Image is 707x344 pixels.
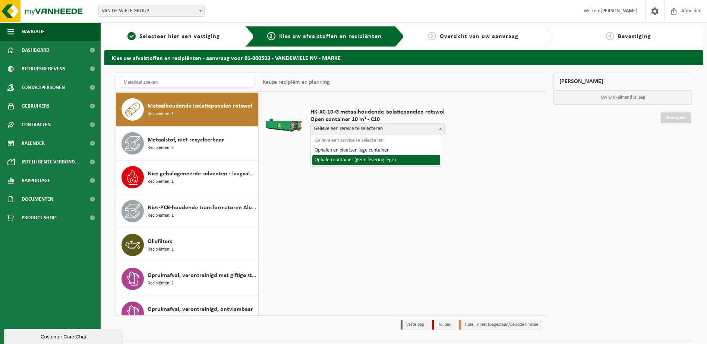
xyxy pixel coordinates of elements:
a: Doorgaan [661,112,691,123]
span: Opruimafval, verontreinigd met giftige stoffen, verpakt in vaten [148,271,256,280]
li: Vaste dag [401,320,428,330]
h2: Kies uw afvalstoffen en recipiënten - aanvraag voor 01-000593 - VANDEWIELE NV - MARKE [104,50,703,65]
iframe: chat widget [4,328,124,344]
button: Opruimafval, verontreinigd met giftige stoffen, verpakt in vaten Recipiënten: 1 [116,262,259,296]
span: Opruimafval, verontreinigd, ontvlambaar [148,305,253,314]
span: Bevestiging [618,34,651,39]
span: Dashboard [22,41,50,60]
button: Metaalhoudende isolatiepanelen rotswol Recipiënten: 1 [116,93,259,127]
span: Kalender [22,134,45,153]
li: Ophalen container (geen levering lege) [312,155,440,165]
div: [PERSON_NAME] [553,73,692,90]
span: Contracten [22,115,51,134]
strong: [PERSON_NAME] [600,8,638,14]
button: Niet-PCB-houdende transformatoren Alu/Cu wikkelingen Recipiënten: 1 [116,194,259,228]
span: Overzicht van uw aanvraag [440,34,518,39]
span: 3 [428,32,436,40]
span: VAN DE WIELE GROUP [99,6,204,16]
span: Recipiënten: 1 [148,212,174,219]
input: Materiaal zoeken [120,77,255,88]
span: Navigatie [22,22,45,41]
span: Kies uw afvalstoffen en recipiënten [279,34,382,39]
div: Keuze recipiënt en planning [259,73,334,92]
span: Recipiënten: 3 [148,144,174,152]
button: Metaalstof, niet recycleerbaar Recipiënten: 3 [116,127,259,160]
span: Contactpersonen [22,78,65,97]
button: Oliefilters Recipiënten: 1 [116,228,259,262]
span: Gelieve een service te selecteren [310,123,445,134]
span: Documenten [22,190,53,208]
li: Tijdelijk niet toegestaan/période limitée [459,320,542,330]
span: Metaalstof, niet recycleerbaar [148,136,224,144]
span: Bedrijfsgegevens [22,60,65,78]
span: Niet gehalogeneerde solventen - laagcalorisch in 200lt-vat [148,169,256,178]
span: Metaalhoudende isolatiepanelen rotswol [148,102,252,111]
span: HK-XC-10-G metaalhoudende isolatiepanelen rotswol [310,108,445,116]
span: Oliefilters [148,237,172,246]
span: Niet-PCB-houdende transformatoren Alu/Cu wikkelingen [148,203,256,212]
button: Opruimafval, verontreinigd, ontvlambaar Recipiënten: 1 [116,296,259,330]
span: 4 [606,32,614,40]
span: Recipiënten: 1 [148,111,174,118]
button: Niet gehalogeneerde solventen - laagcalorisch in 200lt-vat Recipiënten: 1 [116,160,259,194]
span: VAN DE WIELE GROUP [98,6,205,17]
li: Holiday [432,320,455,330]
span: Open container 10 m³ - C10 [310,116,445,123]
span: Selecteer hier een vestiging [139,34,220,39]
span: Gebruikers [22,97,50,115]
li: Gelieve een service te selecteren [312,136,440,146]
span: Product Shop [22,208,56,227]
span: 2 [267,32,275,40]
span: 1 [127,32,136,40]
span: Recipiënten: 1 [148,280,174,287]
li: Ophalen en plaatsen lege container [312,146,440,155]
span: Rapportage [22,171,50,190]
span: Recipiënten: 1 [148,246,174,253]
span: Intelligente verbond... [22,153,79,171]
span: Recipiënten: 1 [148,178,174,185]
span: Gelieve een service te selecteren [311,124,444,134]
span: Recipiënten: 1 [148,314,174,321]
p: Uw winkelmand is leeg [554,90,692,105]
a: 1Selecteer hier een vestiging [108,32,239,41]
